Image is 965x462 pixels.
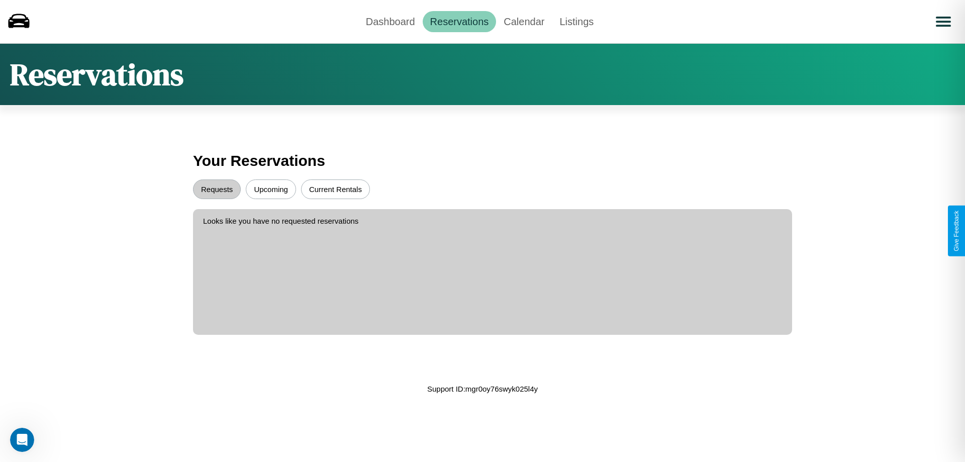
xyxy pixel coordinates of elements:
[301,179,370,199] button: Current Rentals
[203,214,782,228] p: Looks like you have no requested reservations
[358,11,423,32] a: Dashboard
[929,8,957,36] button: Open menu
[193,147,772,174] h3: Your Reservations
[953,211,960,251] div: Give Feedback
[246,179,296,199] button: Upcoming
[10,428,34,452] iframe: Intercom live chat
[427,382,538,396] p: Support ID: mgr0oy76swyk025l4y
[193,179,241,199] button: Requests
[423,11,497,32] a: Reservations
[10,54,183,95] h1: Reservations
[552,11,601,32] a: Listings
[496,11,552,32] a: Calendar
